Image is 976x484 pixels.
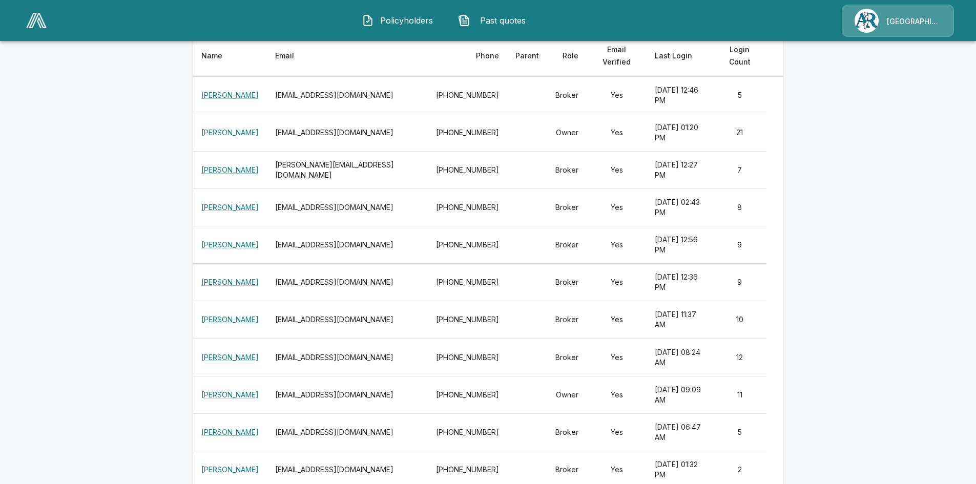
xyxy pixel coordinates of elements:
[547,114,587,152] td: Owner
[587,226,647,264] td: Yes
[587,413,647,451] td: Yes
[713,189,766,226] td: 8
[428,264,507,301] td: [PHONE_NUMBER]
[267,189,428,226] th: [EMAIL_ADDRESS][DOMAIN_NAME]
[647,189,713,226] td: [DATE] 02:43 PM
[547,339,587,376] td: Broker
[428,226,507,264] td: [PHONE_NUMBER]
[713,264,766,301] td: 9
[267,226,428,264] th: [EMAIL_ADDRESS][DOMAIN_NAME]
[647,376,713,413] td: [DATE] 09:09 AM
[428,152,507,189] td: [PHONE_NUMBER]
[547,77,587,114] td: Broker
[428,189,507,226] td: [PHONE_NUMBER]
[713,376,766,413] td: 11
[647,413,713,451] td: [DATE] 06:47 AM
[647,152,713,189] td: [DATE] 12:27 PM
[587,376,647,413] td: Yes
[547,376,587,413] td: Owner
[267,35,428,77] th: Email
[201,428,259,436] a: [PERSON_NAME]
[587,189,647,226] td: Yes
[428,35,507,77] th: Phone
[201,128,259,137] a: [PERSON_NAME]
[267,301,428,339] th: [EMAIL_ADDRESS][DOMAIN_NAME]
[647,114,713,152] td: [DATE] 01:20 PM
[458,14,470,27] img: Past quotes Icon
[647,339,713,376] td: [DATE] 08:24 AM
[713,77,766,114] td: 5
[587,35,647,77] th: Email Verified
[647,264,713,301] td: [DATE] 12:36 PM
[378,14,434,27] span: Policyholders
[713,339,766,376] td: 12
[713,301,766,339] td: 10
[507,35,547,77] th: Parent
[201,240,259,249] a: [PERSON_NAME]
[201,390,259,399] a: [PERSON_NAME]
[428,77,507,114] td: [PHONE_NUMBER]
[201,465,259,474] a: [PERSON_NAME]
[713,226,766,264] td: 9
[193,35,267,77] th: Name
[201,91,259,99] a: [PERSON_NAME]
[842,5,954,37] a: Agency Icon[GEOGRAPHIC_DATA]/[PERSON_NAME]
[428,339,507,376] td: [PHONE_NUMBER]
[587,152,647,189] td: Yes
[428,376,507,413] td: [PHONE_NUMBER]
[713,152,766,189] td: 7
[587,264,647,301] td: Yes
[201,278,259,286] a: [PERSON_NAME]
[587,339,647,376] td: Yes
[547,301,587,339] td: Broker
[267,413,428,451] th: [EMAIL_ADDRESS][DOMAIN_NAME]
[267,376,428,413] th: [EMAIL_ADDRESS][DOMAIN_NAME]
[267,152,428,189] th: [PERSON_NAME][EMAIL_ADDRESS][DOMAIN_NAME]
[201,165,259,174] a: [PERSON_NAME]
[547,226,587,264] td: Broker
[547,189,587,226] td: Broker
[354,7,442,34] button: Policyholders IconPolicyholders
[647,301,713,339] td: [DATE] 11:37 AM
[428,114,507,152] td: [PHONE_NUMBER]
[267,264,428,301] th: [EMAIL_ADDRESS][DOMAIN_NAME]
[474,14,531,27] span: Past quotes
[547,264,587,301] td: Broker
[713,35,766,77] th: Login Count
[428,301,507,339] td: [PHONE_NUMBER]
[647,77,713,114] td: [DATE] 12:46 PM
[713,114,766,152] td: 21
[26,13,47,28] img: AA Logo
[201,315,259,324] a: [PERSON_NAME]
[428,413,507,451] td: [PHONE_NUMBER]
[855,9,879,33] img: Agency Icon
[267,77,428,114] th: [EMAIL_ADDRESS][DOMAIN_NAME]
[713,413,766,451] td: 5
[547,35,587,77] th: Role
[587,301,647,339] td: Yes
[201,353,259,362] a: [PERSON_NAME]
[267,339,428,376] th: [EMAIL_ADDRESS][DOMAIN_NAME]
[887,16,941,27] p: [GEOGRAPHIC_DATA]/[PERSON_NAME]
[547,413,587,451] td: Broker
[587,77,647,114] td: Yes
[547,152,587,189] td: Broker
[201,203,259,212] a: [PERSON_NAME]
[362,14,374,27] img: Policyholders Icon
[647,226,713,264] td: [DATE] 12:56 PM
[450,7,538,34] button: Past quotes IconPast quotes
[267,114,428,152] th: [EMAIL_ADDRESS][DOMAIN_NAME]
[587,114,647,152] td: Yes
[647,35,713,77] th: Last Login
